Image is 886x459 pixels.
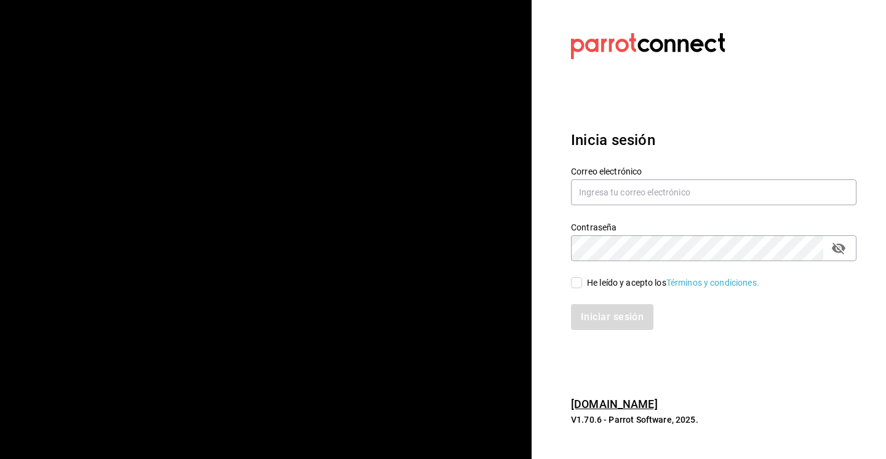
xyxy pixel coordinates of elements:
[571,129,856,151] h3: Inicia sesión
[571,167,856,176] label: Correo electrónico
[666,278,759,288] a: Términos y condiciones.
[587,277,759,289] div: He leído y acepto los
[571,223,856,232] label: Contraseña
[571,414,856,426] p: V1.70.6 - Parrot Software, 2025.
[571,179,856,205] input: Ingresa tu correo electrónico
[571,398,658,410] a: [DOMAIN_NAME]
[828,238,849,259] button: passwordField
